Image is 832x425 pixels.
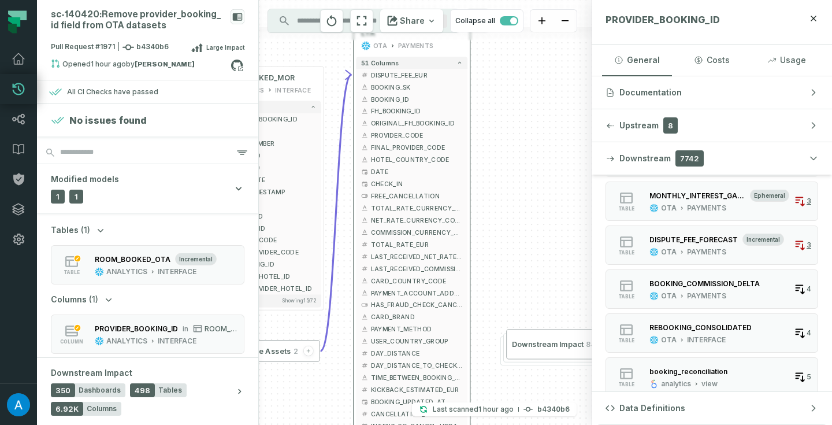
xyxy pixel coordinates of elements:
[356,178,468,190] button: CHECK_IN
[677,45,746,76] button: Costs
[356,323,468,335] button: PAYMENT_METHOD
[218,341,313,361] button: Intermediate Assets2
[37,164,258,213] button: Modified models11
[224,127,316,136] span: EVENT_ID
[175,253,217,265] span: incremental
[210,149,321,161] button: STREAM_ID
[356,214,468,226] button: NET_RATE_CURRENCY_CODE
[356,202,468,214] button: TOTAL_RATE_CURRENCY_CODE
[618,294,634,300] span: table
[618,250,634,256] span: table
[592,109,832,142] button: Upstream8
[361,71,369,79] span: decimal
[361,277,369,284] span: string
[224,272,316,281] span: PROVIDER_HOTEL_ID
[592,142,832,175] button: Downstream7742
[210,234,321,246] button: PROVIDER_CODE
[356,165,468,178] button: DATE
[69,113,147,127] h4: No issues found
[275,85,311,95] div: INTERFACE
[371,131,463,140] span: PROVIDER_CODE
[183,324,188,333] span: in
[210,271,321,283] button: PROVIDER_HOTEL_ID
[361,59,399,66] span: 51 columns
[158,386,182,395] span: Tables
[371,373,463,382] span: TIME_BETWEEN_BOOKING_AND_CHECKIN_GROUP
[371,409,463,419] span: CANCELLATION_RATE
[661,379,691,389] div: analytics
[619,87,682,98] span: Documentation
[89,294,98,305] span: (1)
[371,191,463,201] span: FREE_CANCELLATION
[606,313,818,353] button: tableOTAINTERFACE4
[206,43,244,52] span: Large Impact
[356,238,468,250] button: TOTAL_RATE_EUR
[356,311,468,323] button: CARD_BRAND
[361,156,369,164] span: string
[361,350,369,357] span: decimal
[606,357,818,397] button: tableanalyticsview5
[506,329,622,359] button: Downstream Impact848
[618,206,634,212] span: table
[224,114,316,124] span: PROVIDER_BOOKING_ID
[51,367,132,379] span: Downstream Impact
[584,339,600,349] span: 848
[371,204,463,213] span: TOTAL_RATE_CURRENCY_CODE
[361,228,369,236] span: string
[215,73,295,83] span: ROOM_BOOKED_MOR
[106,337,147,346] div: ANALYTICS
[361,253,369,260] span: decimal
[361,180,369,188] span: date
[619,402,685,414] span: Data Definitions
[224,139,316,148] span: EVENT_NUMBER
[356,69,468,81] button: DISPUTE_FEE_EUR
[210,186,321,198] button: EVENT_TIMESTAMP
[95,324,178,333] div: PROVIDER_BOOKING_ID
[361,265,369,272] span: decimal
[361,132,369,139] span: string
[530,10,554,32] button: zoom in
[51,173,119,185] span: Modified models
[592,392,832,424] button: Data Definitions
[356,130,468,142] button: PROVIDER_CODE
[87,404,117,413] span: Columns
[361,83,369,91] span: string
[371,276,463,286] span: CARD_COUNTRY_CODE
[649,279,760,288] div: BOOKING_COMMISSION_DELTA
[433,404,514,415] p: Last scanned
[371,71,463,80] span: DISPUTE_FEE_EUR
[807,328,811,338] span: 4
[210,125,321,137] button: EVENT_ID
[224,260,316,269] span: FH_BOOKING_ID
[554,10,577,32] button: zoom out
[282,298,317,304] span: Showing 15 / 72
[224,151,316,160] span: STREAM_ID
[356,226,468,238] button: COMMISSION_CURRENCY_CODE
[224,163,316,172] span: SOURCE_ID
[661,291,677,301] div: OTA
[750,189,789,202] span: ephemeral
[606,182,818,221] button: tableephemeralOTAPAYMENTS3
[675,150,704,167] span: 7742
[373,41,387,51] div: OTA
[371,216,463,225] span: NET_RATE_CURRENCY_CODE
[79,386,121,395] span: Dashboards
[606,226,818,265] button: tableincrementalOTAPAYMENTS3
[371,106,463,116] span: FH_BOOKING_ID
[742,233,784,246] span: incremental
[649,235,738,244] div: DISPUTE_FEE_FORECAST
[361,362,369,369] span: decimal
[37,358,258,425] button: Downstream Impact350Dashboards498Tables6.92KColumns
[361,301,369,309] span: boolean
[51,42,169,53] span: Pull Request #1971 b4340b6
[661,247,677,257] div: OTA
[361,289,369,297] span: string
[807,284,811,294] span: 4
[210,246,321,258] button: FINAL_PROVIDER_CODE
[210,137,321,149] button: EVENT_NUMBER
[91,60,126,68] relative-time: Aug 12, 2025, 12:04 PM EDT
[380,9,443,32] button: Share
[807,197,811,206] span: 3
[361,120,369,127] span: string
[356,396,468,408] button: BOOKING_UPDATED_AT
